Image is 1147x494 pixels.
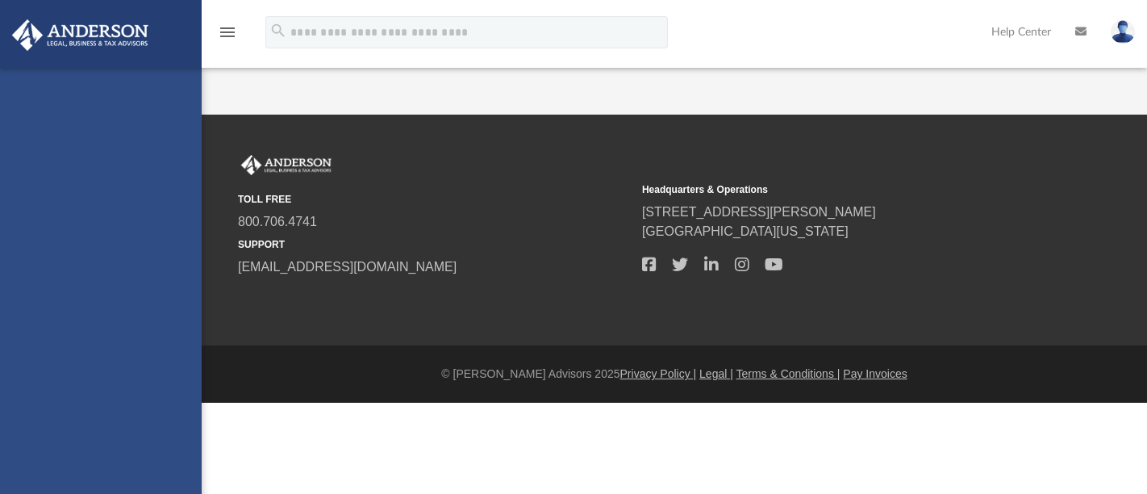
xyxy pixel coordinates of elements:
a: menu [218,31,237,42]
i: search [269,22,287,40]
a: [STREET_ADDRESS][PERSON_NAME] [642,205,876,219]
img: Anderson Advisors Platinum Portal [238,155,335,176]
a: Legal | [699,367,733,380]
a: [EMAIL_ADDRESS][DOMAIN_NAME] [238,260,457,274]
img: Anderson Advisors Platinum Portal [7,19,153,51]
div: © [PERSON_NAME] Advisors 2025 [202,366,1147,383]
a: [GEOGRAPHIC_DATA][US_STATE] [642,224,849,238]
i: menu [218,23,237,42]
a: Pay Invoices [843,367,907,380]
img: User Pic [1111,20,1135,44]
small: SUPPORT [238,237,631,252]
a: 800.706.4741 [238,215,317,228]
small: TOLL FREE [238,192,631,207]
small: Headquarters & Operations [642,182,1035,197]
a: Terms & Conditions | [736,367,840,380]
a: Privacy Policy | [620,367,697,380]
